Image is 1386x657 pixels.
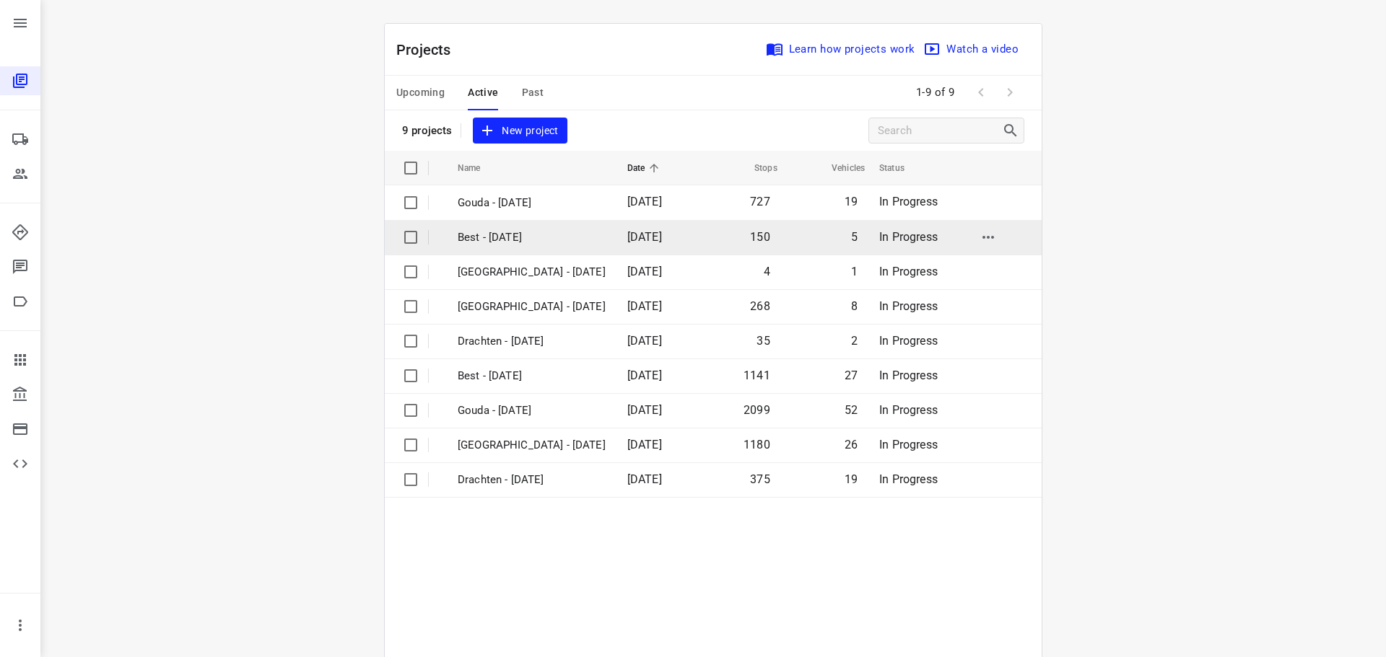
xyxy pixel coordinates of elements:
[879,159,923,177] span: Status
[744,403,770,417] span: 2099
[627,403,662,417] span: [DATE]
[845,472,858,486] span: 19
[396,84,445,102] span: Upcoming
[879,472,938,486] span: In Progress
[879,265,938,278] span: In Progress
[813,159,865,177] span: Vehicles
[879,334,938,348] span: In Progress
[851,334,858,348] span: 2
[1002,122,1024,139] div: Search
[757,334,770,348] span: 35
[627,195,662,208] span: [DATE]
[750,472,770,486] span: 375
[627,299,662,313] span: [DATE]
[627,369,662,382] span: [DATE]
[458,299,606,315] p: [GEOGRAPHIC_DATA] - [DATE]
[627,472,662,486] span: [DATE]
[879,438,938,451] span: In Progress
[851,230,858,244] span: 5
[458,229,606,246] p: Best - [DATE]
[458,472,606,488] p: Drachten - [DATE]
[458,437,606,454] p: Zwolle - Wednesday
[627,265,662,278] span: [DATE]
[473,118,567,144] button: New project
[995,78,1024,107] span: Next Page
[402,124,452,137] p: 9 projects
[851,299,858,313] span: 8
[845,438,858,451] span: 26
[910,77,961,108] span: 1-9 of 9
[851,265,858,278] span: 1
[764,265,770,278] span: 4
[750,230,770,244] span: 150
[750,195,770,208] span: 727
[744,438,770,451] span: 1180
[879,195,938,208] span: In Progress
[458,264,606,281] p: [GEOGRAPHIC_DATA] - [DATE]
[845,369,858,382] span: 27
[879,403,938,417] span: In Progress
[458,402,606,419] p: Gouda - Wednesday
[458,333,606,350] p: Drachten - [DATE]
[744,369,770,382] span: 1141
[481,122,558,140] span: New project
[522,84,544,102] span: Past
[845,195,858,208] span: 19
[627,334,662,348] span: [DATE]
[736,159,777,177] span: Stops
[879,299,938,313] span: In Progress
[458,195,606,211] p: Gouda - Thursday
[879,230,938,244] span: In Progress
[458,159,500,177] span: Name
[458,368,606,384] p: Best - [DATE]
[627,230,662,244] span: [DATE]
[750,299,770,313] span: 268
[627,438,662,451] span: [DATE]
[879,369,938,382] span: In Progress
[967,78,995,107] span: Previous Page
[396,39,463,61] p: Projects
[878,120,1002,142] input: Search projects
[627,159,664,177] span: Date
[468,84,498,102] span: Active
[845,403,858,417] span: 52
